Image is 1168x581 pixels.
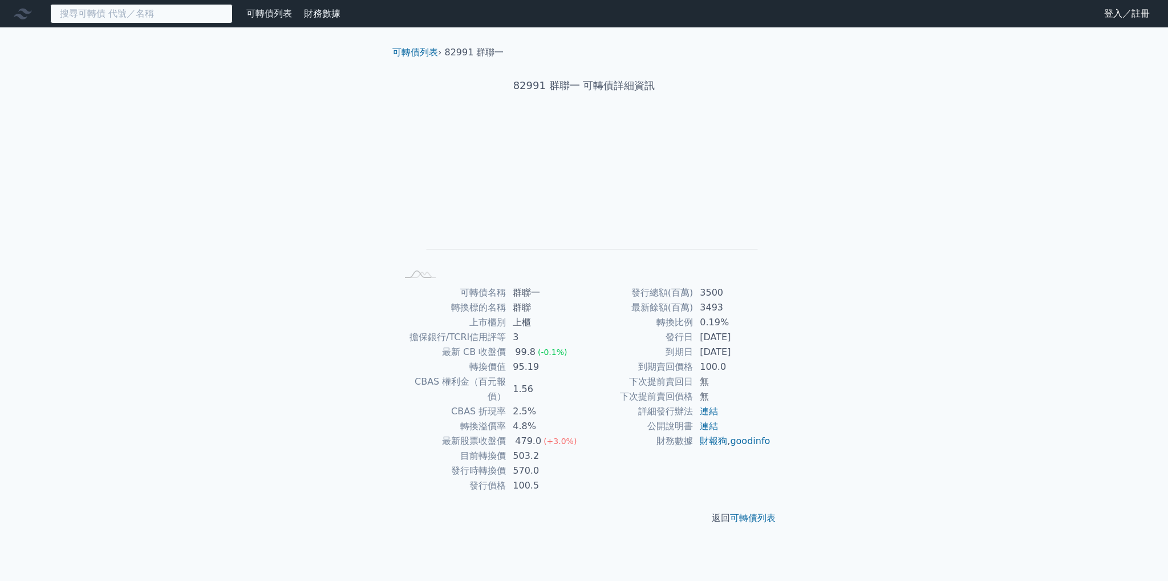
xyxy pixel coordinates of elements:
td: , [693,434,771,449]
td: 發行日 [584,330,693,345]
td: 發行價格 [397,478,506,493]
td: 無 [693,389,771,404]
td: 公開說明書 [584,419,693,434]
td: 發行總額(百萬) [584,285,693,300]
td: 擔保銀行/TCRI信用評等 [397,330,506,345]
g: Chart [416,130,758,266]
a: 財報狗 [700,435,727,446]
td: 到期日 [584,345,693,360]
td: 503.2 [506,449,584,463]
td: 3 [506,330,584,345]
td: 轉換溢價率 [397,419,506,434]
p: 返回 [383,511,785,525]
a: 可轉債列表 [392,47,438,58]
td: 到期賣回價格 [584,360,693,374]
td: 發行時轉換價 [397,463,506,478]
td: 下次提前賣回日 [584,374,693,389]
td: 最新 CB 收盤價 [397,345,506,360]
span: (+3.0%) [544,437,577,446]
td: 3500 [693,285,771,300]
td: 100.0 [693,360,771,374]
a: 連結 [700,421,718,431]
td: 轉換比例 [584,315,693,330]
a: 連結 [700,406,718,417]
a: 可轉債列表 [730,513,776,523]
td: [DATE] [693,330,771,345]
td: CBAS 折現率 [397,404,506,419]
input: 搜尋可轉債 代號／名稱 [50,4,233,23]
a: 財務數據 [304,8,340,19]
td: 570.0 [506,463,584,478]
td: 100.5 [506,478,584,493]
h1: 82991 群聯一 可轉債詳細資訊 [383,78,785,94]
td: [DATE] [693,345,771,360]
td: 4.8% [506,419,584,434]
a: 可轉債列表 [246,8,292,19]
td: 3493 [693,300,771,315]
div: 479.0 [513,434,544,449]
td: 詳細發行辦法 [584,404,693,419]
td: 95.19 [506,360,584,374]
td: CBAS 權利金（百元報價） [397,374,506,404]
td: 上市櫃別 [397,315,506,330]
td: 財務數據 [584,434,693,449]
span: (-0.1%) [538,348,567,357]
td: 轉換標的名稱 [397,300,506,315]
td: 0.19% [693,315,771,330]
td: 最新餘額(百萬) [584,300,693,315]
div: 99.8 [513,345,538,360]
td: 下次提前賣回價格 [584,389,693,404]
td: 群聯一 [506,285,584,300]
a: 登入／註冊 [1095,5,1159,23]
a: goodinfo [730,435,770,446]
td: 可轉債名稱 [397,285,506,300]
td: 轉換價值 [397,360,506,374]
li: › [392,46,441,59]
td: 最新股票收盤價 [397,434,506,449]
td: 上櫃 [506,315,584,330]
td: 目前轉換價 [397,449,506,463]
td: 1.56 [506,374,584,404]
td: 2.5% [506,404,584,419]
td: 無 [693,374,771,389]
li: 82991 群聯一 [445,46,504,59]
td: 群聯 [506,300,584,315]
